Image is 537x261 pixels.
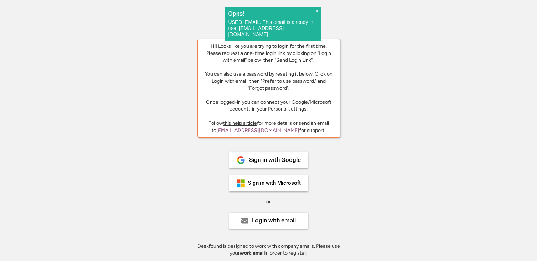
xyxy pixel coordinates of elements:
h2: Opps! [228,11,318,17]
strong: work email [240,250,265,256]
a: [EMAIL_ADDRESS][DOMAIN_NAME] [216,127,299,133]
div: Sign in with Microsoft [248,180,301,186]
div: Login with email [252,217,296,224]
img: 1024px-Google__G__Logo.svg.png [237,156,245,164]
span: × [315,8,318,14]
a: this help article [223,120,257,126]
p: USED_EMAIL. This email is already in use: [EMAIL_ADDRESS][DOMAIN_NAME] [228,19,318,37]
div: or [266,198,271,205]
div: Hi! Looks like you are trying to login for the first time. Please request a one-time login link b... [203,43,334,113]
img: ms-symbollockup_mssymbol_19.png [237,179,245,188]
div: Follow for more details or send an email to for support. [203,120,334,134]
div: Sign in with Google [249,157,301,163]
div: Deskfound is designed to work with company emails. Please use your in order to register. [188,243,349,257]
